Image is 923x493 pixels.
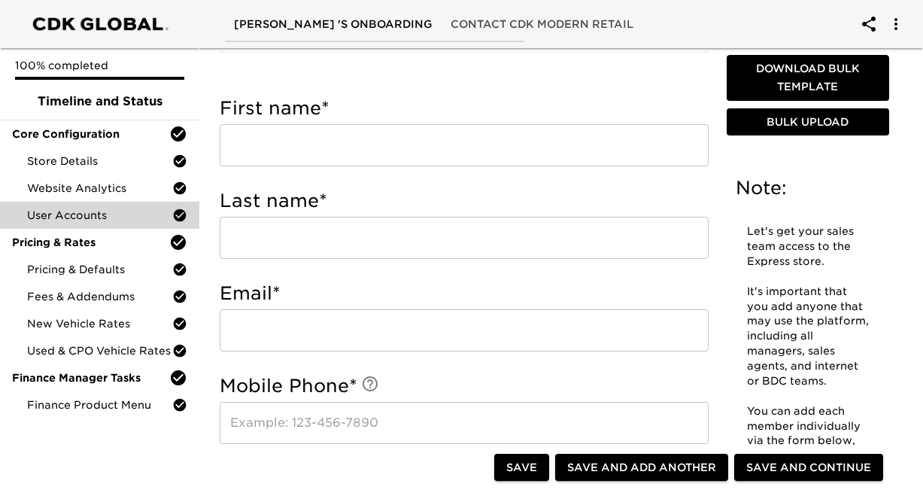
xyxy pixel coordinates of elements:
[220,96,709,120] h5: First name
[12,93,187,111] span: Timeline and Status
[451,15,633,34] span: Contact CDK Modern Retail
[747,224,870,269] p: Let's get your sales team access to the Express store.
[27,316,172,331] span: New Vehicle Rates
[734,454,883,482] button: Save and Continue
[12,370,169,385] span: Finance Manager Tasks
[733,113,884,132] span: Bulk Upload
[27,208,172,223] span: User Accounts
[234,15,433,34] span: [PERSON_NAME] 's Onboarding
[567,458,716,477] span: Save and Add Another
[220,402,709,444] input: Example: 123-456-7890
[27,181,172,196] span: Website Analytics
[555,454,728,482] button: Save and Add Another
[736,177,881,201] h5: Note:
[220,374,709,398] h5: Mobile Phone
[727,108,890,136] button: Bulk Upload
[878,6,914,42] button: account of current user
[220,281,709,306] h5: Email
[12,235,169,250] span: Pricing & Rates
[27,289,172,304] span: Fees & Addendums
[851,6,887,42] button: account of current user
[27,343,172,358] span: Used & CPO Vehicle Rates
[27,262,172,277] span: Pricing & Defaults
[733,59,884,96] span: Download Bulk Template
[494,454,549,482] button: Save
[12,126,169,142] span: Core Configuration
[27,397,172,412] span: Finance Product Menu
[220,189,709,213] h5: Last name
[27,154,172,169] span: Store Details
[746,458,871,477] span: Save and Continue
[727,55,890,101] button: Download Bulk Template
[15,58,184,73] p: 100% completed
[506,458,537,477] span: Save
[747,285,870,389] p: It's important that you add anyone that may use the platform, including all managers, sales agent...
